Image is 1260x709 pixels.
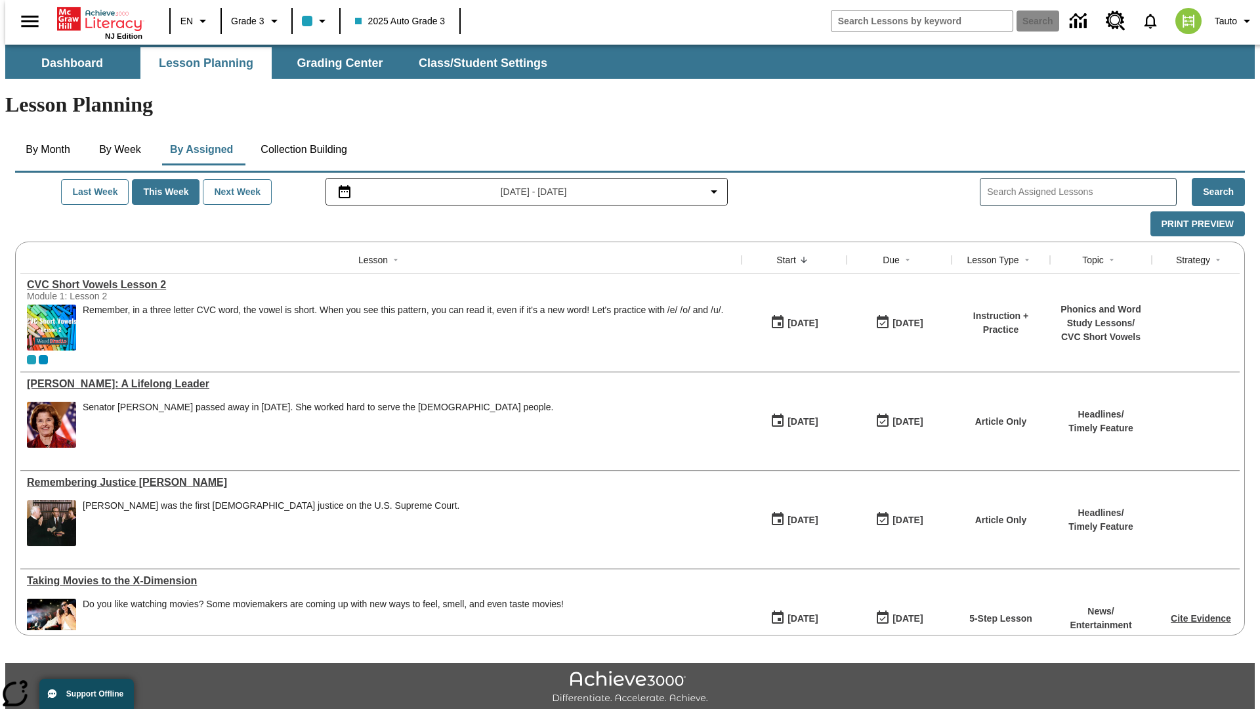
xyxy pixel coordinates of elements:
div: Senator Dianne Feinstein passed away in September 2023. She worked hard to serve the American peo... [83,402,553,448]
p: Instruction + Practice [958,309,1043,337]
p: Timely Feature [1068,520,1133,534]
p: Do you like watching movies? Some moviemakers are coming up with new ways to feel, smell, and eve... [83,599,564,610]
button: 08/18/25: Last day the lesson can be accessed [871,409,927,434]
img: CVC Short Vowels Lesson 2. [27,305,76,351]
img: Achieve3000 Differentiate Accelerate Achieve [552,671,708,704]
button: Open side menu [10,2,49,41]
div: Remembering Justice O'Connor [27,477,735,488]
button: By Month [15,134,81,165]
div: Taking Movies to the X-Dimension [27,575,735,587]
span: 2025 Auto Grade 3 [355,14,446,28]
div: CVC Short Vowels Lesson 2 [27,279,735,291]
button: Profile/Settings [1209,9,1260,33]
p: Remember, in a three letter CVC word, the vowel is short. When you see this pattern, you can read... [83,305,723,316]
div: Lesson Type [967,253,1018,267]
div: Remember, in a three letter CVC word, the vowel is short. When you see this pattern, you can read... [83,305,723,351]
a: Dianne Feinstein: A Lifelong Leader, Lessons [27,378,735,390]
input: search field [831,11,1013,32]
button: 08/18/25: First time the lesson was available [766,507,822,532]
button: Sort [1104,252,1120,268]
p: News / [1070,605,1131,618]
div: SubNavbar [5,45,1255,79]
p: Entertainment [1070,618,1131,632]
button: Sort [796,252,812,268]
button: 08/18/25: First time the lesson was available [766,311,822,335]
button: Language: EN, Select a language [175,9,217,33]
button: Dashboard [7,47,138,79]
a: Data Center [1062,3,1098,39]
button: Last Week [61,179,129,205]
h1: Lesson Planning [5,93,1255,117]
span: Tauto [1215,14,1237,28]
img: Senator Dianne Feinstein of California smiles with the U.S. flag behind her. [27,402,76,448]
button: Print Preview [1150,211,1245,237]
button: By Week [87,134,153,165]
p: 5-Step Lesson [969,612,1032,626]
div: Due [883,253,900,267]
p: Article Only [975,513,1027,527]
span: [DATE] - [DATE] [501,185,567,199]
a: Cite Evidence [1171,613,1231,624]
button: 08/18/25: First time the lesson was available [766,409,822,434]
a: CVC Short Vowels Lesson 2, Lessons [27,279,735,291]
div: Start [776,253,796,267]
button: Support Offline [39,679,134,709]
div: [DATE] [787,512,818,528]
div: Strategy [1176,253,1210,267]
button: 08/24/25: Last day the lesson can be accessed [871,606,927,631]
a: Remembering Justice O'Connor, Lessons [27,477,735,488]
div: Sandra Day O'Connor was the first female justice on the U.S. Supreme Court. [83,500,459,546]
button: Sort [388,252,404,268]
button: Sort [900,252,915,268]
div: [DATE] [787,414,818,430]
p: Timely Feature [1068,421,1133,435]
button: Sort [1019,252,1035,268]
div: Lesson [358,253,388,267]
div: Senator [PERSON_NAME] passed away in [DATE]. She worked hard to serve the [DEMOGRAPHIC_DATA] people. [83,402,553,413]
a: Taking Movies to the X-Dimension, Lessons [27,575,735,587]
img: avatar image [1175,8,1202,34]
div: Do you like watching movies? Some moviemakers are coming up with new ways to feel, smell, and eve... [83,599,564,645]
div: OL 2025 Auto Grade 4 [39,355,48,364]
button: Select the date range menu item [331,184,723,200]
button: This Week [132,179,199,205]
button: 08/18/25: Last day the lesson can be accessed [871,311,927,335]
div: [DATE] [892,611,923,627]
img: Chief Justice Warren Burger, wearing a black robe, holds up his right hand and faces Sandra Day O... [27,500,76,546]
div: Current Class [27,355,36,364]
div: [DATE] [892,414,923,430]
div: [DATE] [892,315,923,332]
span: EN [180,14,193,28]
button: By Assigned [159,134,243,165]
button: Lesson Planning [140,47,272,79]
button: 08/18/25: Last day the lesson can be accessed [871,507,927,532]
p: Article Only [975,415,1027,429]
button: Grade: Grade 3, Select a grade [226,9,287,33]
input: Search Assigned Lessons [987,183,1176,202]
p: Phonics and Word Study Lessons / [1057,303,1145,330]
button: 08/18/25: First time the lesson was available [766,606,822,631]
svg: Collapse Date Range Filter [706,184,722,200]
button: Sort [1210,252,1226,268]
button: Class/Student Settings [408,47,558,79]
div: [DATE] [787,315,818,332]
img: Panel in front of the seats sprays water mist to the happy audience at a 4DX-equipped theater. [27,599,76,645]
div: Module 1: Lesson 2 [27,291,224,301]
button: Select a new avatar [1167,4,1209,38]
div: [DATE] [787,611,818,627]
div: SubNavbar [5,47,559,79]
a: Notifications [1133,4,1167,38]
button: Next Week [203,179,272,205]
button: Collection Building [250,134,358,165]
span: Grade 3 [231,14,264,28]
a: Home [57,6,142,32]
span: Support Offline [66,689,123,698]
p: Headlines / [1068,408,1133,421]
p: Headlines / [1068,506,1133,520]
